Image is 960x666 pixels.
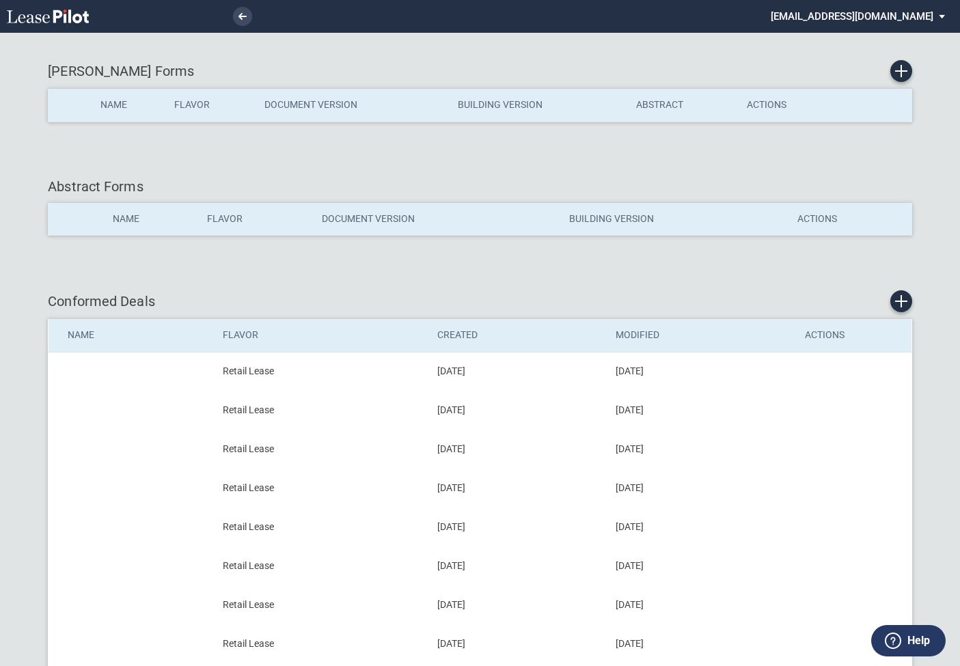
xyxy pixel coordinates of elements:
label: Help [907,632,930,650]
th: Document Version [312,203,560,236]
a: Create new conformed deal [890,290,912,312]
th: Flavor [213,319,427,352]
td: Retail Lease [213,430,427,469]
td: [DATE] [428,352,606,391]
td: [DATE] [606,508,795,546]
th: Building Version [560,203,788,236]
a: Create new Form [890,60,912,82]
div: Abstract Forms [48,177,912,196]
th: Name [103,203,197,236]
td: [DATE] [606,585,795,624]
td: [DATE] [606,430,795,469]
td: [DATE] [606,469,795,508]
th: Created [428,319,606,352]
th: Name [91,89,165,122]
td: Retail Lease [213,352,427,391]
td: Retail Lease [213,585,427,624]
th: Modified [606,319,795,352]
th: Building Version [448,89,627,122]
td: [DATE] [428,469,606,508]
th: Name [49,319,214,352]
div: Conformed Deals [48,290,912,312]
th: Abstract [627,89,737,122]
th: Actions [737,89,834,122]
td: Retail Lease [213,469,427,508]
th: Flavor [197,203,312,236]
td: [DATE] [428,585,606,624]
th: Flavor [165,89,254,122]
td: [DATE] [428,391,606,430]
td: [DATE] [606,546,795,585]
th: Actions [795,319,911,352]
div: [PERSON_NAME] Forms [48,60,912,82]
td: [DATE] [606,624,795,663]
td: Retail Lease [213,546,427,585]
td: Retail Lease [213,508,427,546]
td: [DATE] [606,391,795,430]
td: [DATE] [428,546,606,585]
button: Help [871,625,946,656]
td: Retail Lease [213,624,427,663]
td: Retail Lease [213,391,427,430]
td: [DATE] [428,430,606,469]
th: Document Version [255,89,448,122]
td: [DATE] [606,352,795,391]
td: [DATE] [428,624,606,663]
th: Actions [788,203,912,236]
td: [DATE] [428,508,606,546]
